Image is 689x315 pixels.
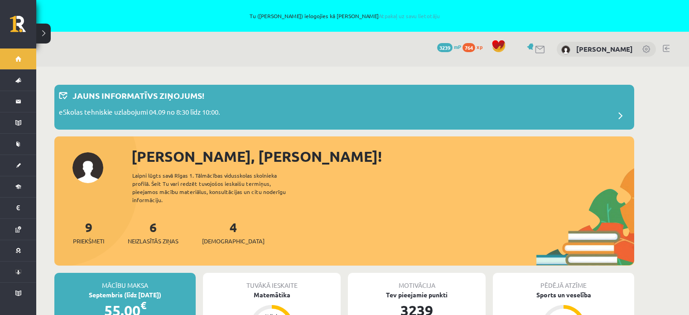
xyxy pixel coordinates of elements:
[454,43,461,50] span: mP
[348,273,486,290] div: Motivācija
[437,43,453,52] span: 3239
[437,43,461,50] a: 3239 mP
[203,290,341,300] div: Matemātika
[59,89,630,125] a: Jauns informatīvs ziņojums! eSkolas tehniskie uzlabojumi 04.09 no 8:30 līdz 10:00.
[128,237,178,246] span: Neizlasītās ziņas
[561,45,570,54] img: Amanda Lorberga
[10,16,36,39] a: Rīgas 1. Tālmācības vidusskola
[132,171,302,204] div: Laipni lūgts savā Rīgas 1. Tālmācības vidusskolas skolnieka profilā. Šeit Tu vari redzēt tuvojošo...
[477,43,482,50] span: xp
[202,237,265,246] span: [DEMOGRAPHIC_DATA]
[128,219,178,246] a: 6Neizlasītās ziņas
[493,273,634,290] div: Pēdējā atzīme
[463,43,487,50] a: 764 xp
[493,290,634,300] div: Sports un veselība
[379,12,440,19] a: Atpakaļ uz savu lietotāju
[348,290,486,300] div: Tev pieejamie punkti
[72,89,204,102] p: Jauns informatīvs ziņojums!
[54,273,196,290] div: Mācību maksa
[140,299,146,312] span: €
[202,219,265,246] a: 4[DEMOGRAPHIC_DATA]
[73,219,104,246] a: 9Priekšmeti
[203,273,341,290] div: Tuvākā ieskaite
[463,43,475,52] span: 764
[59,107,220,120] p: eSkolas tehniskie uzlabojumi 04.09 no 8:30 līdz 10:00.
[73,237,104,246] span: Priekšmeti
[576,44,633,53] a: [PERSON_NAME]
[69,13,620,19] span: Tu ([PERSON_NAME]) ielogojies kā [PERSON_NAME]
[54,290,196,300] div: Septembris (līdz [DATE])
[131,145,634,167] div: [PERSON_NAME], [PERSON_NAME]!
